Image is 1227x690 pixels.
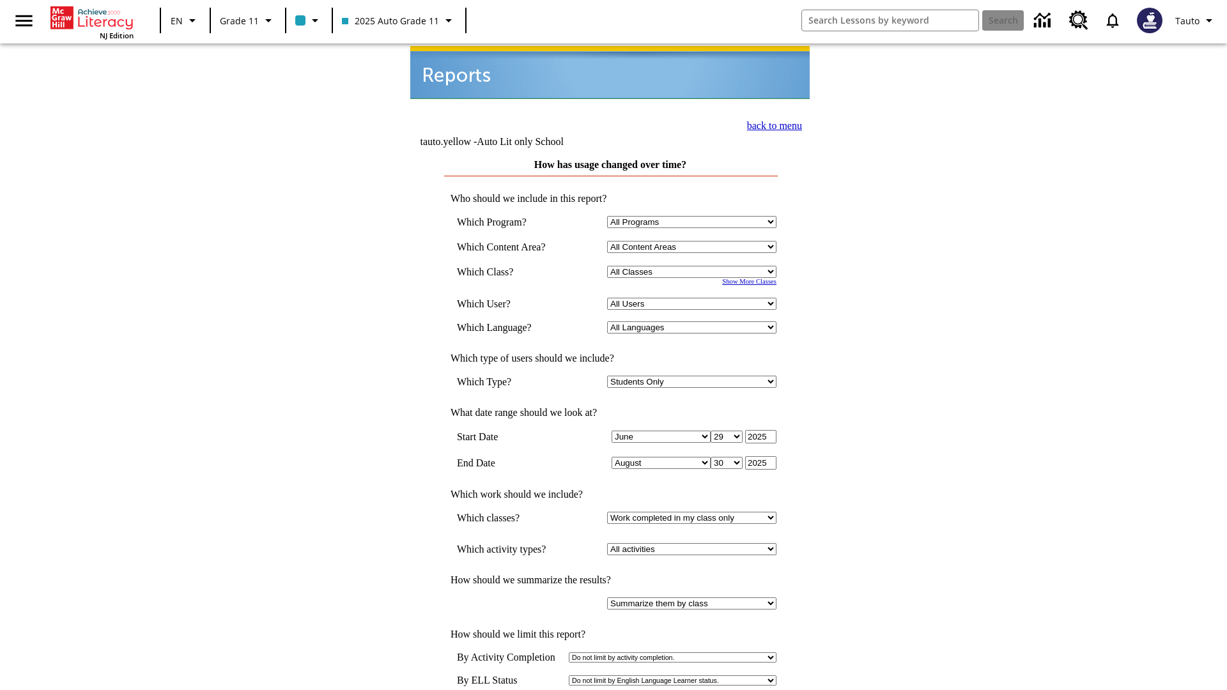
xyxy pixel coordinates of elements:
[444,574,776,586] td: How should we summarize the results?
[100,31,134,40] span: NJ Edition
[215,9,281,32] button: Grade: Grade 11, Select a grade
[444,353,776,364] td: Which type of users should we include?
[444,489,776,500] td: Which work should we include?
[534,159,686,170] a: How has usage changed over time?
[410,46,810,99] img: header
[420,136,654,148] td: tauto.yellow -
[165,9,206,32] button: Language: EN, Select a language
[1129,4,1170,37] button: Select a new avatar
[5,2,43,40] button: Open side menu
[1137,8,1162,33] img: Avatar
[444,629,776,640] td: How should we limit this report?
[457,543,564,555] td: Which activity types?
[1170,9,1222,32] button: Profile/Settings
[457,652,566,663] td: By Activity Completion
[1061,3,1096,38] a: Resource Center, Will open in new tab
[477,136,564,147] nobr: Auto Lit only School
[444,407,776,418] td: What date range should we look at?
[457,241,546,252] nobr: Which Content Area?
[220,14,259,27] span: Grade 11
[457,675,566,686] td: By ELL Status
[722,278,776,285] a: Show More Classes
[457,216,564,228] td: Which Program?
[457,512,564,524] td: Which classes?
[171,14,183,27] span: EN
[337,9,461,32] button: Class: 2025 Auto Grade 11, Select your class
[457,430,564,443] td: Start Date
[444,193,776,204] td: Who should we include in this report?
[50,4,134,40] div: Home
[1175,14,1200,27] span: Tauto
[457,266,564,278] td: Which Class?
[1026,3,1061,38] a: Data Center
[457,298,564,310] td: Which User?
[802,10,978,31] input: search field
[342,14,439,27] span: 2025 Auto Grade 11
[1096,4,1129,37] a: Notifications
[457,321,564,333] td: Which Language?
[747,120,802,131] a: back to menu
[457,456,564,470] td: End Date
[290,9,328,32] button: Class color is light blue. Change class color
[457,376,564,388] td: Which Type?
